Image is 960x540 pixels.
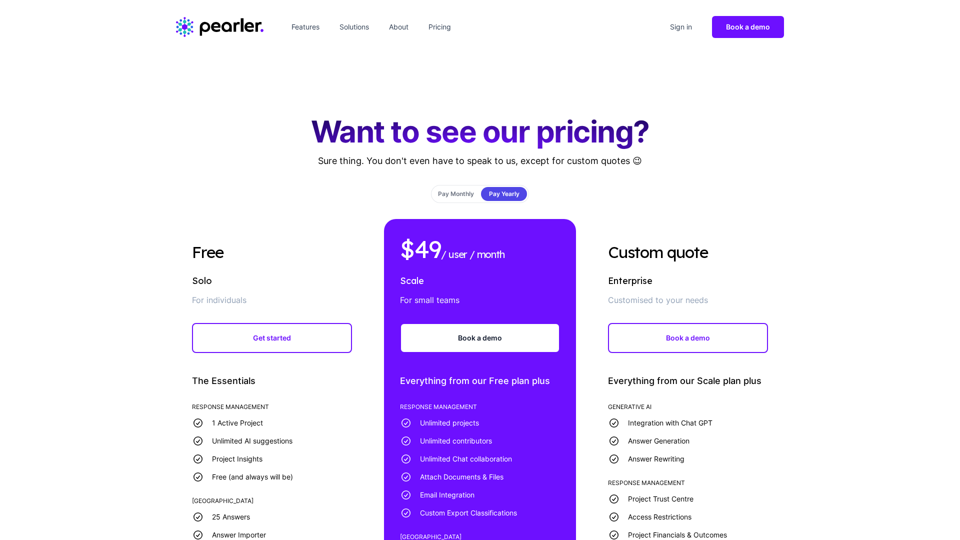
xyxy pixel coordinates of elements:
span: Book a demo [726,22,770,31]
div: Everything from our Free plan plus [400,373,560,389]
a: Get started with Enterprise plan for undefined [608,323,768,353]
li: Generative AI [608,403,768,411]
a: Home [176,17,263,37]
span: Custom quote [608,242,708,262]
span: Answer Rewriting [628,453,684,465]
div: The Essentials [192,373,352,389]
span: Pay Yearly [481,187,527,201]
span: Project Trust Centre [628,493,693,505]
div: Everything from our Scale plan plus [608,373,768,389]
span: $ 49 [400,234,441,264]
a: Solutions [335,19,373,35]
a: Pricing [424,19,455,35]
a: Get started with Scale plan for 49 [400,323,560,353]
li: Response Management [608,479,768,487]
span: Attach Documents & Files [420,471,503,483]
span: Unlimited projects [420,417,479,429]
span: Unlimited contributors [420,435,492,447]
span: Free (and always will be) [212,471,293,483]
span: 1 Active Project [212,417,263,429]
a: Sign in [666,19,696,35]
h3: Scale [400,273,560,289]
p: Customised to your needs [608,293,768,307]
a: Book a demo [712,16,784,38]
span: Project Insights [212,453,262,465]
li: [GEOGRAPHIC_DATA] [192,497,352,505]
span: Custom Export Classifications [420,507,517,519]
span: 25 Answers [212,511,250,523]
p: For small teams [400,293,560,307]
p: For individuals [192,293,352,307]
h3: Enterprise [608,273,768,289]
a: Get started with Solo plan for undefined [192,323,352,353]
p: Sure thing. You don't even have to speak to us, except for custom quotes 😉 [176,153,784,169]
li: Response Management [400,403,560,411]
span: Unlimited Chat collaboration [420,453,512,465]
span: Free [192,242,224,262]
span: Answer Generation [628,435,689,447]
a: Features [287,19,323,35]
a: About [385,19,412,35]
span: Email Integration [420,489,474,501]
span: Access Restrictions [628,511,691,523]
span: Unlimited AI suggestions [212,435,292,447]
li: Response Management [192,403,352,411]
h1: Want to see our pricing? [176,114,784,149]
span: Pay Monthly [433,187,479,201]
span: / user / month [441,248,504,260]
span: Integration with Chat GPT [628,417,712,429]
h3: Solo [192,273,352,289]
